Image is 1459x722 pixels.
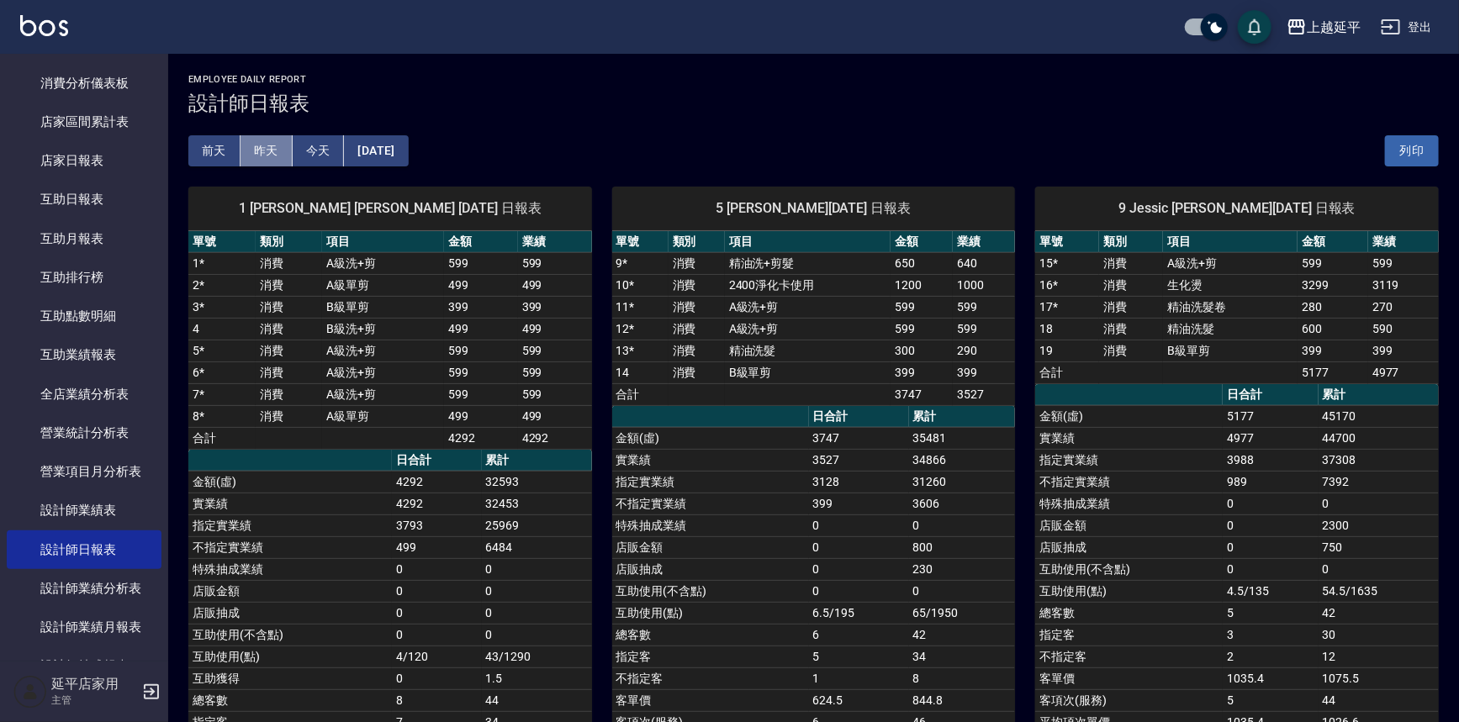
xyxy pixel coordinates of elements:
td: A級洗+剪 [1163,252,1298,274]
td: 店販抽成 [1035,536,1223,558]
th: 金額 [891,231,953,253]
button: 前天 [188,135,241,166]
th: 日合計 [1223,384,1318,406]
td: 互助使用(不含點) [1035,558,1223,580]
td: 599 [1298,252,1368,274]
td: A級單剪 [322,274,444,296]
td: 599 [891,318,953,340]
a: 消費分析儀表板 [7,64,161,103]
td: 599 [953,296,1015,318]
td: 消費 [1099,340,1163,361]
td: 店販金額 [1035,514,1223,536]
th: 項目 [1163,231,1298,253]
td: 總客數 [188,689,392,711]
td: 599 [444,361,518,383]
td: 消費 [256,296,323,318]
td: 消費 [256,318,323,340]
td: 7392 [1319,471,1439,493]
td: 599 [953,318,1015,340]
td: 不指定實業績 [612,493,809,514]
td: B級單剪 [725,361,891,383]
td: 54.5/1635 [1319,580,1439,602]
td: 0 [392,667,482,689]
td: 互助使用(點) [612,602,809,624]
td: 客單價 [612,689,809,711]
th: 日合計 [392,450,482,472]
td: 指定客 [612,646,809,667]
td: 不指定客 [1035,646,1223,667]
td: 消費 [256,252,323,274]
a: 設計師業績表 [7,491,161,530]
td: 消費 [669,318,725,340]
td: 399 [518,296,592,318]
td: 4977 [1223,427,1318,449]
a: 設計師業績分析表 [7,569,161,608]
span: 1 [PERSON_NAME] [PERSON_NAME] [DATE] 日報表 [209,200,572,217]
td: A級洗+剪 [322,361,444,383]
td: 2 [1223,646,1318,667]
a: 互助日報表 [7,180,161,219]
td: 5 [1223,602,1318,624]
a: 19 [1039,344,1053,357]
td: 599 [518,340,592,361]
td: 1200 [891,274,953,296]
td: 0 [482,602,592,624]
td: 3793 [392,514,482,536]
td: 消費 [669,361,725,383]
td: 指定實業績 [612,471,809,493]
td: 0 [1319,493,1439,514]
td: 特殊抽成業績 [188,558,392,580]
td: 總客數 [1035,602,1223,624]
td: 230 [909,558,1016,580]
h3: 設計師日報表 [188,92,1439,115]
th: 業績 [518,231,592,253]
td: 6.5/195 [809,602,909,624]
a: 設計師抽成報表 [7,646,161,685]
td: 3747 [809,427,909,449]
td: 5177 [1223,405,1318,427]
table: a dense table [612,231,1016,406]
td: 3527 [809,449,909,471]
th: 項目 [725,231,891,253]
td: A級洗+剪 [725,296,891,318]
td: 1 [809,667,909,689]
td: 互助使用(不含點) [612,580,809,602]
td: 0 [1223,536,1318,558]
td: 599 [1368,252,1439,274]
td: 35481 [909,427,1016,449]
td: 互助使用(點) [1035,580,1223,602]
td: 0 [482,558,592,580]
td: 0 [482,624,592,646]
td: 6484 [482,536,592,558]
td: 特殊抽成業績 [1035,493,1223,514]
td: 3119 [1368,274,1439,296]
img: Logo [20,15,68,36]
td: 指定實業績 [188,514,392,536]
a: 18 [1039,322,1053,335]
td: 8 [392,689,482,711]
td: 1075.5 [1319,667,1439,689]
td: 指定客 [1035,624,1223,646]
table: a dense table [1035,231,1439,384]
td: 12 [1319,646,1439,667]
td: 989 [1223,471,1318,493]
span: 9 Jessic [PERSON_NAME][DATE] 日報表 [1055,200,1419,217]
a: 互助月報表 [7,219,161,258]
td: 0 [392,580,482,602]
td: 0 [909,514,1016,536]
td: 399 [953,361,1015,383]
td: 650 [891,252,953,274]
td: 42 [1319,602,1439,624]
td: 實業績 [1035,427,1223,449]
td: 31260 [909,471,1016,493]
td: 1035.4 [1223,667,1318,689]
td: 300 [891,340,953,361]
td: 499 [444,274,518,296]
th: 累計 [482,450,592,472]
th: 類別 [669,231,725,253]
td: 互助使用(不含點) [188,624,392,646]
td: 實業績 [612,449,809,471]
td: 599 [518,252,592,274]
td: A級單剪 [322,405,444,427]
td: 0 [809,580,909,602]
